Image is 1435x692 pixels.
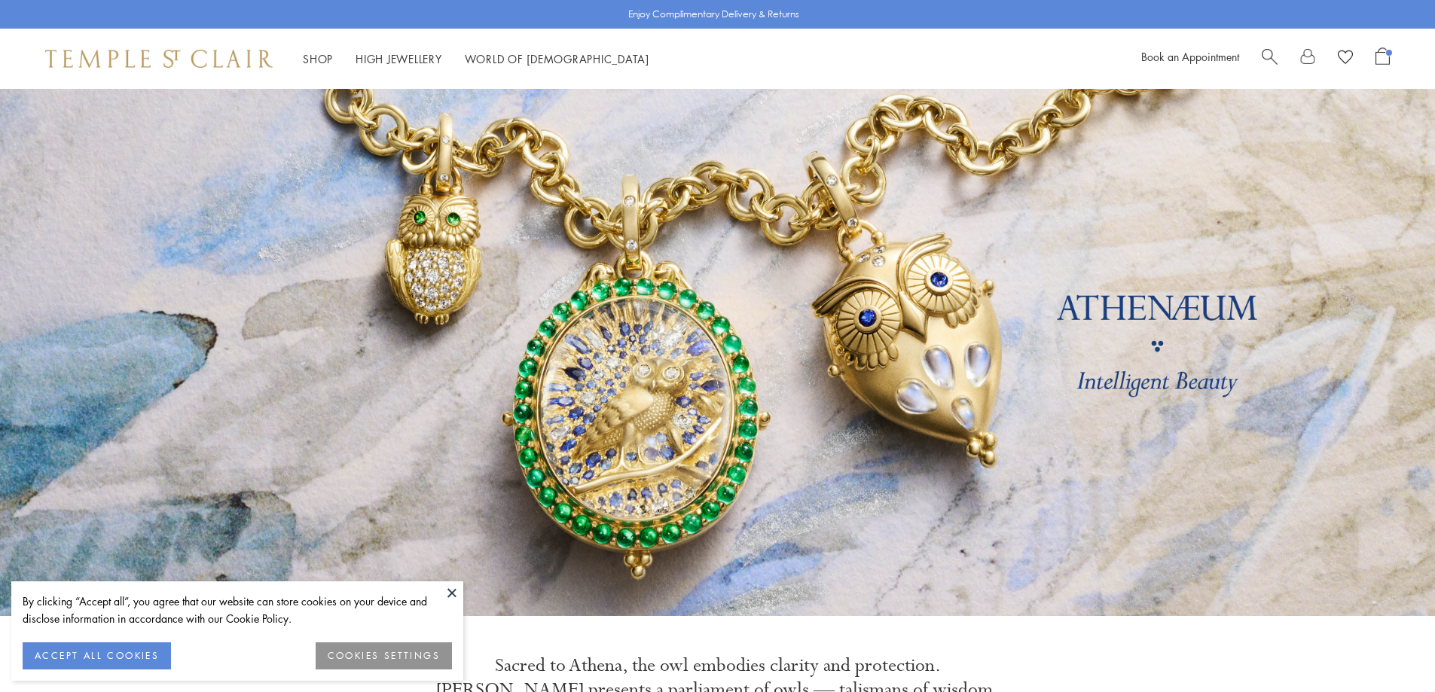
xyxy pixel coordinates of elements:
a: ShopShop [303,51,333,66]
a: Search [1262,47,1278,70]
a: View Wishlist [1338,47,1353,70]
img: Temple St. Clair [45,50,273,68]
button: COOKIES SETTINGS [316,642,452,669]
button: ACCEPT ALL COOKIES [23,642,171,669]
p: Enjoy Complimentary Delivery & Returns [628,7,799,22]
a: Open Shopping Bag [1375,47,1390,70]
nav: Main navigation [303,50,649,69]
a: High JewelleryHigh Jewellery [356,51,442,66]
a: World of [DEMOGRAPHIC_DATA]World of [DEMOGRAPHIC_DATA] [465,51,649,66]
a: Book an Appointment [1141,49,1239,64]
div: By clicking “Accept all”, you agree that our website can store cookies on your device and disclos... [23,593,452,627]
